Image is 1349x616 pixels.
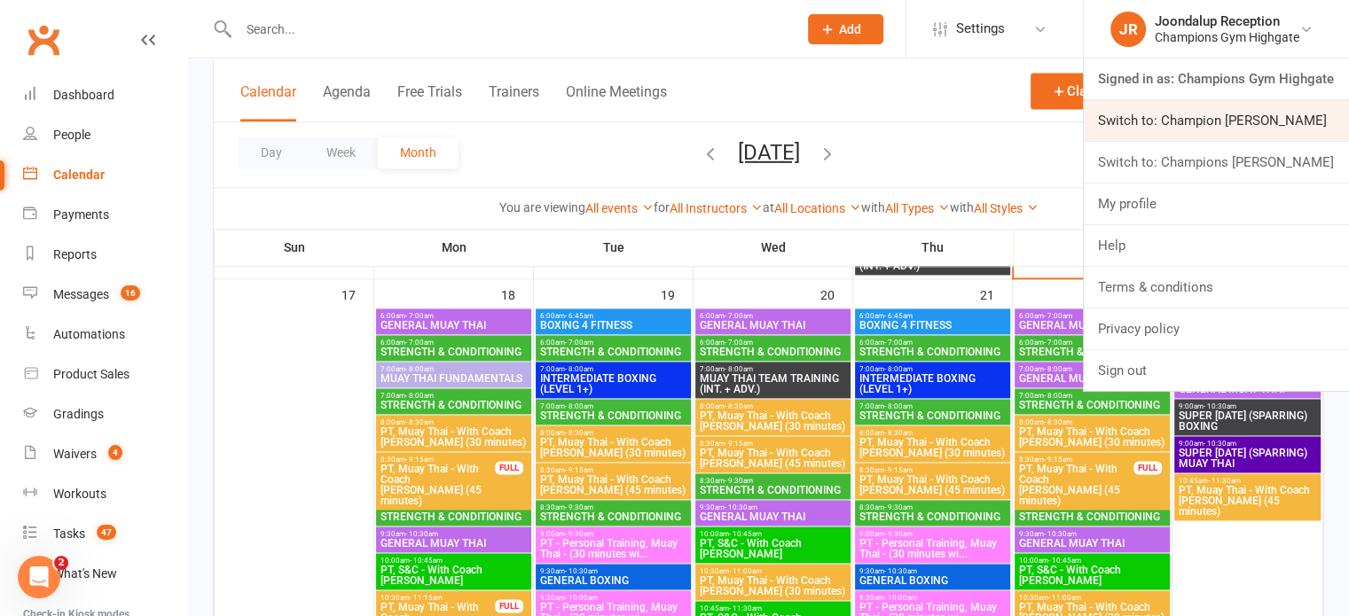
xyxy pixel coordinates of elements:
[699,373,847,394] span: MUAY THAI TEAM TRAINING (INT. + ADV.)
[699,347,847,357] span: STRENGTH & CONDITIONING
[1044,418,1072,426] span: - 8:30am
[380,456,496,464] span: 8:30am
[699,604,847,612] span: 10:45am
[1204,440,1236,448] span: - 10:30am
[1155,13,1299,29] div: Joondalup Reception
[699,365,847,373] span: 7:00am
[53,287,109,301] div: Messages
[1084,350,1349,391] a: Sign out
[950,200,974,214] strong: with
[1018,594,1166,602] span: 10:30am
[405,530,438,538] span: - 10:30am
[1031,73,1165,109] button: Class / Event
[565,466,593,474] span: - 9:15am
[859,410,1007,421] span: STRENGTH & CONDITIONING
[699,503,847,511] span: 9:30am
[585,201,654,215] a: All events
[534,229,694,266] th: Tue
[1018,530,1166,538] span: 9:30am
[763,200,774,214] strong: at
[699,312,847,320] span: 6:00am
[699,410,847,432] span: PT, Muay Thai - With Coach [PERSON_NAME] (30 minutes)
[239,136,304,168] button: Day
[1084,100,1349,141] a: Switch to: Champion [PERSON_NAME]
[374,229,534,266] th: Mon
[956,9,1005,49] span: Settings
[884,466,913,474] span: - 9:15am
[884,567,917,575] span: - 10:30am
[380,426,528,448] span: PT, Muay Thai - With Coach [PERSON_NAME] (30 minutes)
[23,235,187,275] a: Reports
[725,402,753,410] span: - 8:30am
[859,373,1007,394] span: INTERMEDIATE BOXING (LEVEL 1+)
[240,83,296,121] button: Calendar
[108,445,122,460] span: 4
[405,456,434,464] span: - 9:15am
[1044,339,1072,347] span: - 7:00am
[378,136,459,168] button: Month
[980,279,1012,308] div: 21
[53,526,85,541] div: Tasks
[1048,594,1081,602] span: - 11:00am
[1048,557,1081,565] span: - 10:45am
[661,279,693,308] div: 19
[1018,426,1166,448] span: PT, Muay Thai - With Coach [PERSON_NAME] (30 minutes)
[699,485,847,495] span: STRENGTH & CONDITIONING
[54,556,68,570] span: 2
[380,464,496,506] span: PT, Muay Thai - With Coach [PERSON_NAME] (45 minutes)
[884,594,917,602] span: - 10:00am
[1084,58,1349,99] a: Signed in as: Champions Gym Highgate
[539,466,687,474] span: 8:30am
[884,365,913,373] span: - 8:00am
[121,285,140,300] span: 16
[729,604,762,612] span: - 11:30am
[539,339,687,347] span: 6:00am
[23,474,187,514] a: Workouts
[1018,347,1166,357] span: STRENGTH & CONDITIONING
[23,75,187,115] a: Dashboard
[884,339,913,347] span: - 7:00am
[1013,229,1173,266] th: Fri
[859,538,1007,559] span: PT - Personal Training, Muay Thai - (30 minutes wi...
[699,538,847,559] span: PT, S&C - With Coach [PERSON_NAME]
[1018,565,1166,586] span: PT, S&C - With Coach [PERSON_NAME]
[380,312,528,320] span: 6:00am
[405,365,434,373] span: - 8:00am
[1044,530,1077,538] span: - 10:30am
[884,503,913,511] span: - 9:30am
[53,407,104,421] div: Gradings
[884,530,913,538] span: - 9:30am
[859,312,1007,320] span: 6:00am
[1044,312,1072,320] span: - 7:00am
[859,466,1007,474] span: 8:30am
[725,365,753,373] span: - 8:00am
[1044,392,1072,400] span: - 8:00am
[341,279,373,308] div: 17
[380,339,528,347] span: 6:00am
[839,22,861,36] span: Add
[539,402,687,410] span: 7:00am
[1084,267,1349,308] a: Terms & conditions
[859,339,1007,347] span: 6:00am
[1018,418,1166,426] span: 8:00am
[859,594,1007,602] span: 9:30am
[859,437,1007,458] span: PT, Muay Thai - With Coach [PERSON_NAME] (30 minutes)
[1018,320,1166,331] span: GENERAL MUAY THAI
[859,429,1007,437] span: 8:00am
[884,312,913,320] span: - 6:45am
[23,115,187,155] a: People
[405,418,434,426] span: - 8:30am
[699,530,847,538] span: 10:00am
[1018,373,1166,384] span: GENERAL MUAY THAI
[1044,365,1072,373] span: - 8:00am
[1084,308,1349,349] a: Privacy policy
[1133,461,1162,474] div: FULL
[565,402,593,410] span: - 8:00am
[699,440,847,448] span: 8:30am
[1204,402,1236,410] span: - 10:30am
[53,566,117,581] div: What's New
[654,200,670,214] strong: for
[859,365,1007,373] span: 7:00am
[499,200,585,214] strong: You are viewing
[97,525,116,540] span: 47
